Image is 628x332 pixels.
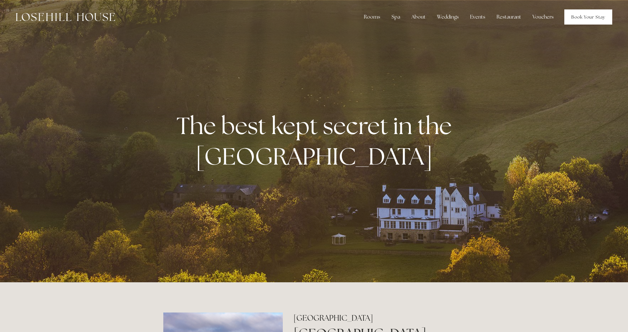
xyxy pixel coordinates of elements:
a: Vouchers [527,11,559,23]
div: Rooms [359,11,385,23]
div: Weddings [432,11,464,23]
div: Restaurant [491,11,526,23]
div: Events [465,11,490,23]
img: Losehill House [16,13,115,21]
h2: [GEOGRAPHIC_DATA] [294,312,465,324]
a: Book Your Stay [564,9,612,25]
div: Spa [387,11,405,23]
strong: The best kept secret in the [GEOGRAPHIC_DATA] [177,110,457,172]
div: About [406,11,431,23]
